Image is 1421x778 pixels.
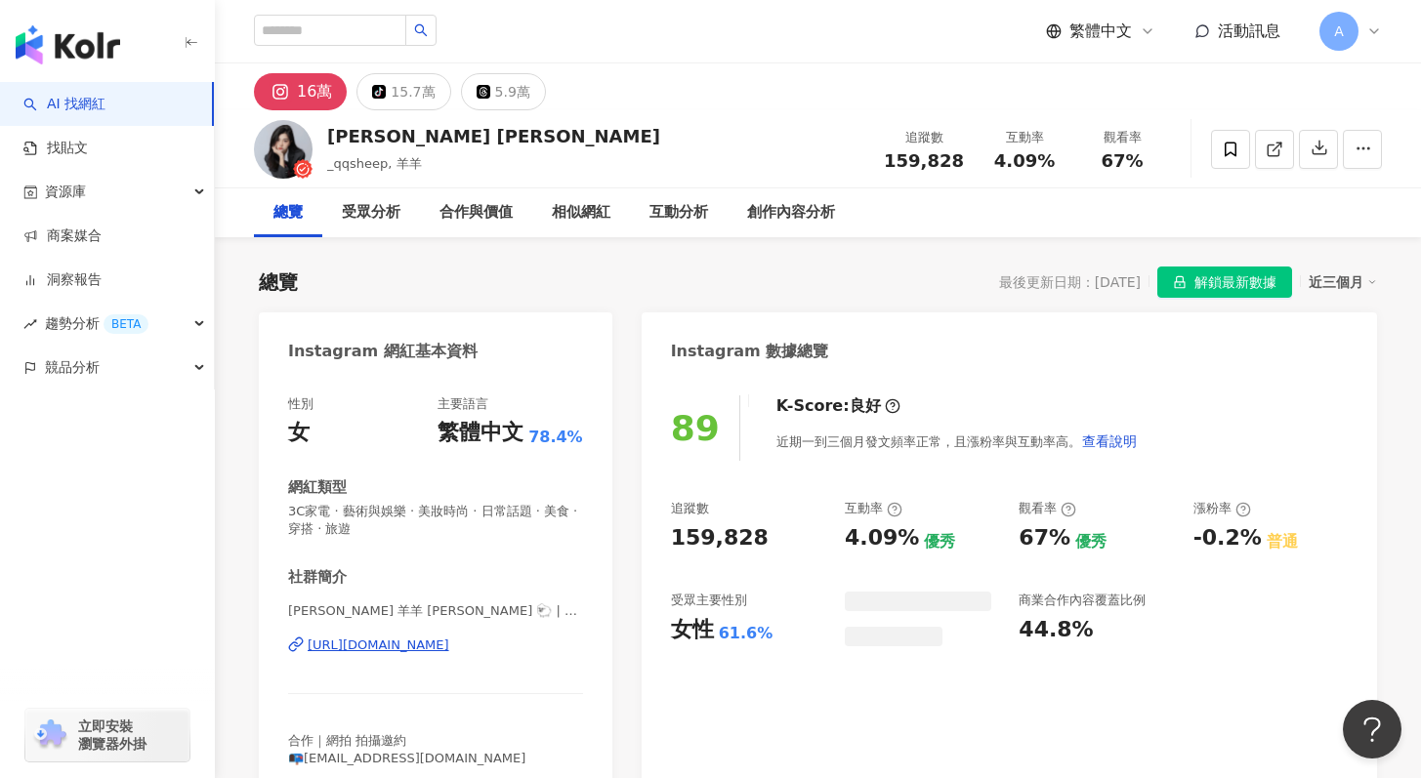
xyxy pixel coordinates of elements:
img: chrome extension [31,719,69,751]
div: 受眾分析 [342,201,400,225]
span: 159,828 [884,150,964,171]
div: 網紅類型 [288,477,347,498]
div: 追蹤數 [884,128,964,147]
span: [PERSON_NAME] 羊羊 [PERSON_NAME] 🐑 | _qqsheep [288,602,583,620]
img: KOL Avatar [254,120,313,179]
div: 89 [671,408,720,448]
div: [PERSON_NAME] [PERSON_NAME] [327,124,660,148]
div: 商業合作內容覆蓋比例 [1019,592,1146,609]
div: 優秀 [1075,531,1107,553]
a: 找貼文 [23,139,88,158]
div: 16萬 [297,78,332,105]
div: 追蹤數 [671,500,709,517]
span: 78.4% [528,427,583,448]
span: 競品分析 [45,346,100,389]
span: 活動訊息 [1218,21,1280,40]
a: [URL][DOMAIN_NAME] [288,636,583,654]
div: 總覽 [259,268,298,296]
a: searchAI 找網紅 [23,95,105,114]
div: 合作與價值 [439,201,513,225]
div: -0.2% [1193,523,1262,553]
div: 5.9萬 [495,78,530,105]
div: 總覽 [273,201,303,225]
button: 16萬 [254,73,347,110]
span: 解鎖最新數據 [1194,267,1276,299]
div: 主要語言 [438,395,488,413]
div: 61.6% [719,623,773,644]
span: 查看說明 [1082,433,1137,449]
span: 合作｜網拍 拍攝邀約 📭[EMAIL_ADDRESS][DOMAIN_NAME] [288,733,525,765]
div: 互動分析 [649,201,708,225]
a: 商案媒合 [23,226,102,246]
div: 近三個月 [1309,269,1377,295]
div: 創作內容分析 [747,201,835,225]
div: 4.09% [845,523,919,553]
div: 性別 [288,395,313,413]
span: 4.09% [994,151,1055,171]
div: 互動率 [987,128,1062,147]
button: 解鎖最新數據 [1157,266,1292,298]
div: Instagram 網紅基本資料 [288,341,478,362]
div: 優秀 [924,531,955,553]
div: 受眾主要性別 [671,592,747,609]
button: 5.9萬 [461,73,546,110]
a: 洞察報告 [23,270,102,290]
div: 漲粉率 [1193,500,1251,517]
div: 觀看率 [1019,500,1076,517]
div: 159,828 [671,523,769,553]
span: 67% [1101,151,1143,171]
span: search [414,23,428,37]
div: K-Score : [776,395,900,417]
div: 相似網紅 [552,201,610,225]
a: chrome extension立即安裝 瀏覽器外掛 [25,709,189,761]
span: 趨勢分析 [45,302,148,346]
span: lock [1173,275,1187,289]
div: 社群簡介 [288,567,347,588]
div: 繁體中文 [438,418,523,448]
div: [URL][DOMAIN_NAME] [308,636,449,654]
div: Instagram 數據總覽 [671,341,829,362]
span: 立即安裝 瀏覽器外掛 [78,717,146,753]
span: _qqsheep, 羊羊 [327,156,422,171]
div: 觀看率 [1085,128,1159,147]
div: 普通 [1267,531,1298,553]
div: 最後更新日期：[DATE] [999,274,1141,290]
div: 良好 [850,395,881,417]
button: 15.7萬 [356,73,450,110]
img: logo [16,25,120,64]
span: rise [23,317,37,331]
div: 67% [1019,523,1070,553]
div: BETA [104,314,148,334]
div: 女性 [671,615,714,645]
button: 查看說明 [1081,422,1138,461]
div: 互動率 [845,500,902,517]
div: 44.8% [1019,615,1093,645]
span: 3C家電 · 藝術與娛樂 · 美妝時尚 · 日常話題 · 美食 · 穿搭 · 旅遊 [288,503,583,538]
iframe: Help Scout Beacon - Open [1343,700,1401,758]
span: 繁體中文 [1069,20,1132,42]
span: A [1334,20,1344,42]
div: 女 [288,418,310,448]
div: 近期一到三個月發文頻率正常，且漲粉率與互動率高。 [776,422,1138,461]
div: 15.7萬 [391,78,435,105]
span: 資源庫 [45,170,86,214]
